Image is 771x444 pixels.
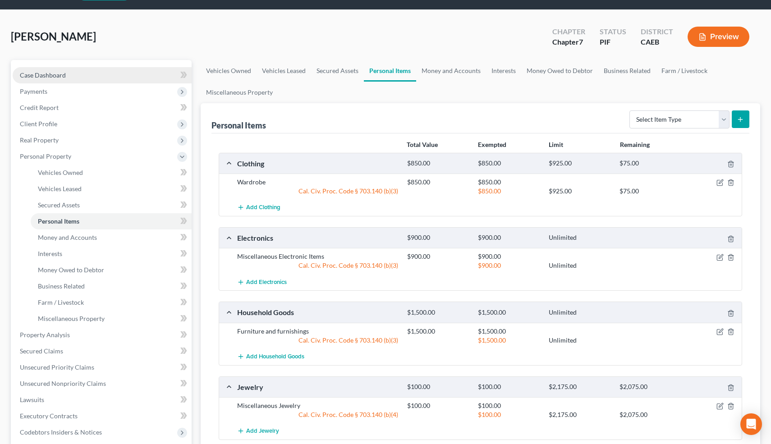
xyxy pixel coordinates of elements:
div: Status [600,27,626,37]
div: Unlimited [544,308,615,317]
span: Interests [38,250,62,257]
div: Unlimited [544,261,615,270]
span: Money and Accounts [38,233,97,241]
a: Unsecured Nonpriority Claims [13,375,192,392]
div: Electronics [233,233,403,243]
div: PIF [600,37,626,47]
a: Farm / Livestock [656,60,713,82]
div: $925.00 [544,187,615,196]
span: Add Household Goods [246,353,304,360]
div: $100.00 [473,383,544,391]
div: Cal. Civ. Proc. Code § 703.140 (b)(3) [233,261,403,270]
div: $850.00 [403,159,473,168]
span: Unsecured Priority Claims [20,363,94,371]
div: $925.00 [544,159,615,168]
span: [PERSON_NAME] [11,30,96,43]
button: Add Jewelry [237,423,279,439]
span: Case Dashboard [20,71,66,79]
div: $850.00 [473,187,544,196]
span: Add Clothing [246,204,280,211]
a: Secured Assets [311,60,364,82]
div: $100.00 [473,410,544,419]
span: Lawsuits [20,396,44,403]
span: Vehicles Owned [38,169,83,176]
a: Personal Items [364,60,416,82]
a: Lawsuits [13,392,192,408]
button: Add Clothing [237,199,280,216]
div: $850.00 [473,178,544,187]
a: Money and Accounts [416,60,486,82]
span: Add Jewelry [246,428,279,435]
div: $1,500.00 [473,336,544,345]
a: Interests [31,246,192,262]
a: Vehicles Owned [201,60,257,82]
span: Unsecured Nonpriority Claims [20,380,106,387]
div: $2,075.00 [615,383,686,391]
a: Case Dashboard [13,67,192,83]
span: Personal Property [20,152,71,160]
div: Clothing [233,159,403,168]
div: $1,500.00 [403,327,473,336]
div: $850.00 [473,159,544,168]
span: Vehicles Leased [38,185,82,192]
div: Miscellaneous Electronic Items [233,252,403,261]
div: Chapter [552,37,585,47]
span: Client Profile [20,120,57,128]
a: Secured Claims [13,343,192,359]
a: Interests [486,60,521,82]
strong: Limit [549,141,563,148]
a: Secured Assets [31,197,192,213]
div: Jewelry [233,382,403,392]
span: Real Property [20,136,59,144]
div: Chapter [552,27,585,37]
a: Money Owed to Debtor [31,262,192,278]
div: CAEB [641,37,673,47]
div: $100.00 [403,383,473,391]
div: $75.00 [615,187,686,196]
a: Executory Contracts [13,408,192,424]
div: Household Goods [233,307,403,317]
div: $900.00 [403,252,473,261]
div: $1,500.00 [473,308,544,317]
div: $900.00 [403,233,473,242]
button: Add Electronics [237,274,287,290]
a: Business Related [31,278,192,294]
div: $2,075.00 [615,410,686,419]
div: Wardrobe [233,178,403,187]
div: $100.00 [473,401,544,410]
a: Miscellaneous Property [201,82,278,103]
span: Personal Items [38,217,79,225]
span: 7 [579,37,583,46]
div: $75.00 [615,159,686,168]
span: Property Analysis [20,331,70,339]
span: Payments [20,87,47,95]
div: Open Intercom Messenger [740,413,762,435]
span: Credit Report [20,104,59,111]
a: Vehicles Leased [31,181,192,197]
div: District [641,27,673,37]
div: Furniture and furnishings [233,327,403,336]
a: Miscellaneous Property [31,311,192,327]
div: $900.00 [473,233,544,242]
strong: Exempted [478,141,506,148]
a: Vehicles Leased [257,60,311,82]
div: Personal Items [211,120,266,131]
span: Business Related [38,282,85,290]
a: Farm / Livestock [31,294,192,311]
div: $2,175.00 [544,383,615,391]
a: Personal Items [31,213,192,229]
div: $2,175.00 [544,410,615,419]
span: Miscellaneous Property [38,315,105,322]
div: $900.00 [473,252,544,261]
div: Cal. Civ. Proc. Code § 703.140 (b)(4) [233,410,403,419]
strong: Total Value [407,141,438,148]
a: Business Related [598,60,656,82]
strong: Remaining [620,141,650,148]
span: Secured Claims [20,347,63,355]
div: Miscellaneous Jewelry [233,401,403,410]
div: Unlimited [544,336,615,345]
a: Money and Accounts [31,229,192,246]
span: Farm / Livestock [38,298,84,306]
div: $1,500.00 [403,308,473,317]
a: Unsecured Priority Claims [13,359,192,375]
